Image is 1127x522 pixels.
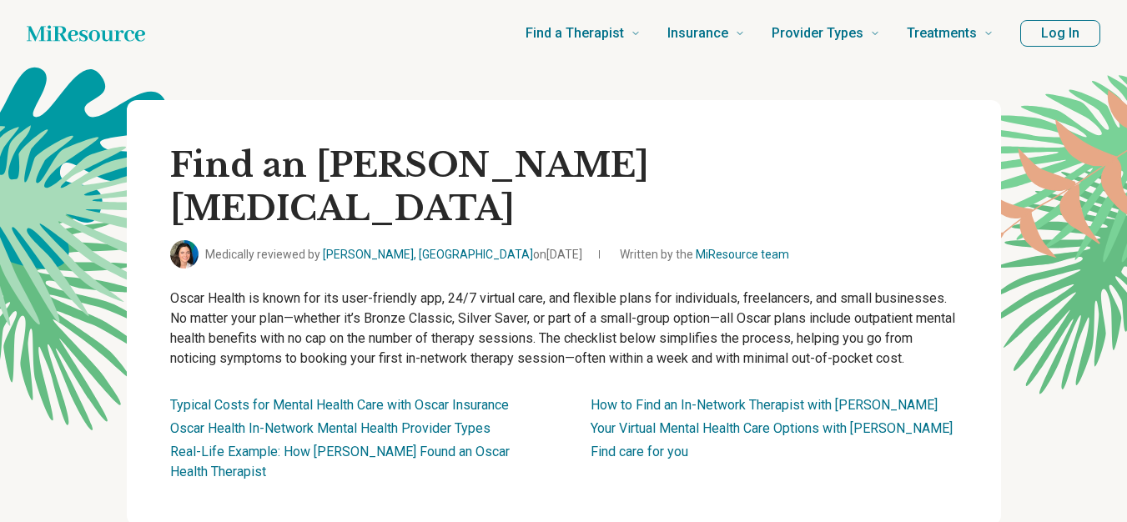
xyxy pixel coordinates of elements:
a: Oscar Health In-Network Mental Health Provider Types [170,420,491,436]
span: Find a Therapist [526,22,624,45]
a: Home page [27,17,145,50]
a: Typical Costs for Mental Health Care with Oscar Insurance [170,397,509,413]
a: Your Virtual Mental Health Care Options with [PERSON_NAME] [591,420,953,436]
a: How to Find an In-Network Therapist with [PERSON_NAME] [591,397,938,413]
p: Oscar Health is known for its user-friendly app, 24/7 virtual care, and flexible plans for indivi... [170,289,958,369]
h1: Find an [PERSON_NAME][MEDICAL_DATA] [170,143,958,230]
span: on [DATE] [533,248,582,261]
span: Written by the [620,246,789,264]
span: Medically reviewed by [205,246,582,264]
a: Find care for you [591,444,688,459]
a: [PERSON_NAME], [GEOGRAPHIC_DATA] [323,248,533,261]
span: Insurance [667,22,728,45]
span: Provider Types [772,22,863,45]
a: MiResource team [696,248,789,261]
span: Treatments [907,22,977,45]
button: Log In [1020,20,1100,47]
a: Real-Life Example: How [PERSON_NAME] Found an Oscar Health Therapist [170,444,510,479]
